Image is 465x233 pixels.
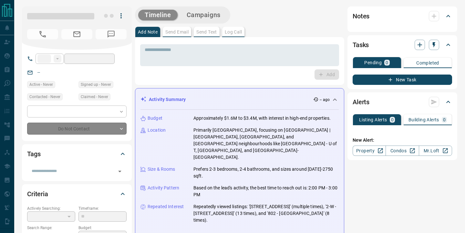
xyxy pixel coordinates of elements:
p: -- ago [320,97,330,103]
p: Pending [364,60,382,65]
span: Claimed - Never [81,94,108,100]
p: Size & Rooms [148,166,175,173]
p: Completed [416,61,439,65]
h2: Alerts [353,97,369,107]
h2: Notes [353,11,369,21]
div: Notes [353,8,452,24]
a: Property [353,146,386,156]
div: Criteria [27,186,127,202]
span: Signed up - Never [81,81,111,88]
p: 0 [443,117,446,122]
div: Tags [27,146,127,162]
p: Building Alerts [408,117,439,122]
span: No Number [27,29,58,39]
p: Actively Searching: [27,206,75,211]
p: Activity Summary [149,96,186,103]
div: Tasks [353,37,452,53]
p: 0 [391,117,394,122]
button: Campaigns [180,10,227,20]
p: Approximately $1.6M to $3.4M, with interest in high-end properties. [193,115,331,122]
h2: Criteria [27,189,48,199]
p: Primarily [GEOGRAPHIC_DATA], focusing on [GEOGRAPHIC_DATA] | [GEOGRAPHIC_DATA], [GEOGRAPHIC_DATA]... [193,127,339,161]
p: Prefers 2-3 bedrooms, 2-4 bathrooms, and sizes around [DATE]-2750 sqft. [193,166,339,179]
p: Location [148,127,166,134]
p: Add Note [138,30,158,34]
button: New Task [353,75,452,85]
a: Condos [386,146,419,156]
h2: Tags [27,149,40,159]
p: Search Range: [27,225,75,231]
span: Active - Never [29,81,53,88]
p: Activity Pattern [148,185,179,191]
span: No Number [96,29,127,39]
p: Listing Alerts [359,117,387,122]
p: Budget: [78,225,127,231]
button: Open [115,167,124,176]
p: Budget [148,115,162,122]
span: Contacted - Never [29,94,60,100]
a: -- [37,70,40,75]
p: New Alert: [353,137,452,144]
a: Mr.Loft [419,146,452,156]
div: Alerts [353,94,452,110]
p: 0 [386,60,388,65]
p: Timeframe: [78,206,127,211]
p: Repeated Interest [148,203,184,210]
p: Based on the lead's activity, the best time to reach out is: 2:00 PM - 3:00 PM [193,185,339,198]
span: No Email [61,29,92,39]
button: Timeline [138,10,178,20]
p: Repeatedly viewed listings: '[STREET_ADDRESS]' (multiple times), '2-W - [STREET_ADDRESS]' (13 tim... [193,203,339,224]
div: Do Not Contact [27,123,127,135]
div: Activity Summary-- ago [140,94,339,106]
h2: Tasks [353,40,369,50]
